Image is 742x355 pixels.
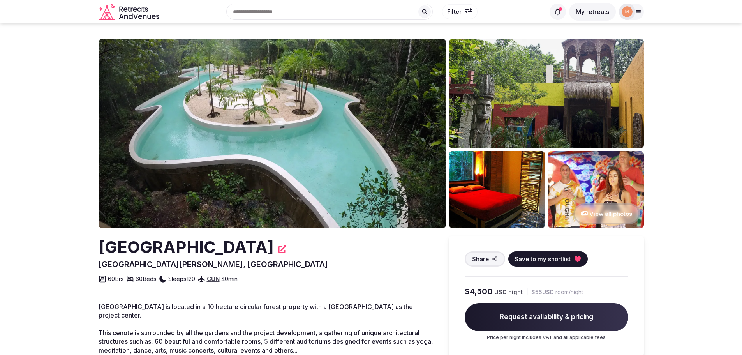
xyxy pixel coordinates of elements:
[465,334,628,341] p: Price per night includes VAT and all applicable fees
[515,255,571,263] span: Save to my shortlist
[108,275,124,283] span: 60 Brs
[465,251,505,267] button: Share
[99,303,413,319] span: [GEOGRAPHIC_DATA] is located in a 10 hectare circular forest property with a [GEOGRAPHIC_DATA] as...
[465,286,493,297] span: $4,500
[508,251,588,267] button: Save to my shortlist
[99,39,446,228] img: Venue cover photo
[449,151,545,228] img: Venue gallery photo
[526,288,528,296] div: |
[449,39,644,148] img: Venue gallery photo
[99,3,161,21] svg: Retreats and Venues company logo
[569,3,616,21] button: My retreats
[548,151,644,228] img: Venue gallery photo
[207,275,220,283] a: CUN
[508,288,523,296] span: night
[555,288,583,296] span: room/night
[622,6,633,17] img: moveinside.it
[494,288,507,296] span: USD
[447,8,462,16] span: Filter
[573,203,640,224] button: View all photos
[531,288,554,296] span: $55 USD
[569,8,616,16] a: My retreats
[442,4,478,19] button: Filter
[99,3,161,21] a: Visit the homepage
[168,275,195,283] span: Sleeps 120
[99,236,274,259] h2: [GEOGRAPHIC_DATA]
[221,275,238,283] span: 40 min
[99,329,433,354] span: This cenote is surrounded by all the gardens and the project development, a gathering of unique a...
[465,303,628,331] span: Request availability & pricing
[136,275,157,283] span: 60 Beds
[99,260,328,269] span: [GEOGRAPHIC_DATA][PERSON_NAME], [GEOGRAPHIC_DATA]
[472,255,489,263] span: Share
